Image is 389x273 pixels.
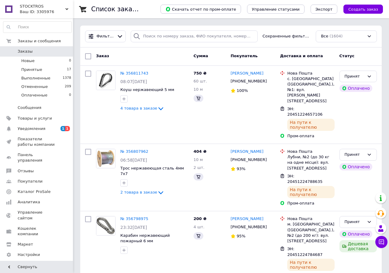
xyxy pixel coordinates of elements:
a: Создать заказ [337,7,383,11]
span: 08:07[DATE] [120,79,147,84]
span: Экспорт [315,7,332,12]
span: Управление сайтом [18,210,56,221]
a: Фото товару [96,149,115,168]
span: Покупатель [231,54,258,58]
span: 1 [65,126,70,131]
div: Принят [345,152,364,158]
span: ЭН: 20451224784687 [287,247,322,257]
a: [PERSON_NAME] [231,71,263,76]
span: 200 ₴ [194,216,207,221]
span: STOCKTROS [20,4,65,9]
span: Управление статусами [252,7,300,12]
div: Нова Пошта [287,71,334,76]
span: 17 [67,67,71,72]
span: 4 шт. [194,225,205,229]
span: 100% [237,88,248,93]
img: Фото товару [96,216,115,235]
span: Маркет [18,242,33,247]
span: ЭН: 20451224657106 [287,107,322,117]
span: 4 товара в заказе [120,106,157,111]
a: Коуш нержавеющий 5 мм [120,87,174,92]
span: 93% [237,166,246,171]
span: 0 [69,93,71,98]
span: Панель управления [18,152,56,163]
span: Статус [339,54,355,58]
div: На пути к получателю [287,119,334,131]
span: Настройки [18,252,40,257]
span: 95% [237,234,246,238]
span: Сумма [194,54,208,58]
span: Фильтры [97,33,115,39]
div: м. [GEOGRAPHIC_DATA] ([GEOGRAPHIC_DATA].), №2 (до 200 кг): вул. [STREET_ADDRESS] [287,222,334,244]
span: 2 товара в заказе [120,190,157,195]
button: Создать заказ [343,5,383,14]
span: 23:32[DATE] [120,225,147,230]
span: ЭН: 20451224788635 [287,174,322,184]
a: [PERSON_NAME] [231,149,263,155]
span: Уведомления [18,126,45,131]
span: 2 шт. [194,165,205,170]
div: На пути к получателю [287,186,334,198]
div: Пром-оплата [287,201,334,206]
img: Фото товару [96,71,115,90]
div: Пром-оплата [287,133,334,139]
span: Новые [21,58,35,64]
div: Оплачено [339,230,372,238]
a: № 356807962 [120,149,148,154]
span: 404 ₴ [194,149,207,154]
h1: Список заказов [91,5,143,13]
div: с. [GEOGRAPHIC_DATA] ([GEOGRAPHIC_DATA].), №1: вул. [PERSON_NAME][STREET_ADDRESS] [287,76,334,104]
button: Экспорт [311,5,337,14]
div: Оплачено [339,163,372,170]
span: Каталог ProSale [18,189,50,194]
a: Фото товару [96,216,115,236]
a: Фото товару [96,71,115,90]
span: 750 ₴ [194,71,207,75]
div: Принят [345,73,364,80]
span: Отмененные [21,84,48,89]
a: № 356798975 [120,216,148,221]
span: Заказы [18,49,33,54]
a: Трос нержавеющая сталь 4мм 7х7 [120,166,184,176]
span: Выполненные [21,75,50,81]
span: (1604) [329,34,343,38]
span: Кошелек компании [18,226,56,237]
a: 2 товара в заказе [120,190,164,194]
span: Все [321,33,328,39]
span: 209 [65,84,71,89]
span: Покупатели [18,179,43,184]
span: 1 [60,126,65,131]
a: Карабин нержавеющий пожарный 6 мм [120,233,170,243]
div: Лубни, №2 (до 30 кг на одне місце): вул. [STREET_ADDRESS] [287,154,334,171]
span: Оплаченные [21,93,47,98]
span: Доставка и оплата [280,54,323,58]
button: Чат с покупателем [375,236,387,248]
span: 0 [69,58,71,64]
div: [PHONE_NUMBER] [229,77,268,85]
span: 60 шт. [194,79,207,83]
span: Скачать отчет по пром-оплате [165,6,236,12]
span: Аналитика [18,199,40,205]
input: Поиск по номеру заказа, ФИО покупателя, номеру телефона, Email, номеру накладной [131,30,258,42]
span: 1378 [63,75,71,81]
span: Заказ [96,54,109,58]
div: [PHONE_NUMBER] [229,223,268,231]
button: Управление статусами [247,5,305,14]
div: [PHONE_NUMBER] [229,156,268,164]
span: Сохраненные фильтры: [263,33,311,39]
span: Сообщения [18,105,41,110]
button: Скачать отчет по пром-оплате [160,5,241,14]
div: Дешевая доставка [339,240,377,252]
span: Показатели работы компании [18,136,56,147]
div: Ваш ID: 3305976 [20,9,73,15]
div: Принят [345,219,364,225]
div: Оплачено [339,85,372,92]
input: Поиск [3,22,71,33]
a: 4 товара в заказе [120,106,164,110]
span: Создать заказ [348,7,378,12]
span: 10 м [194,157,203,162]
span: Отзывы [18,168,34,174]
